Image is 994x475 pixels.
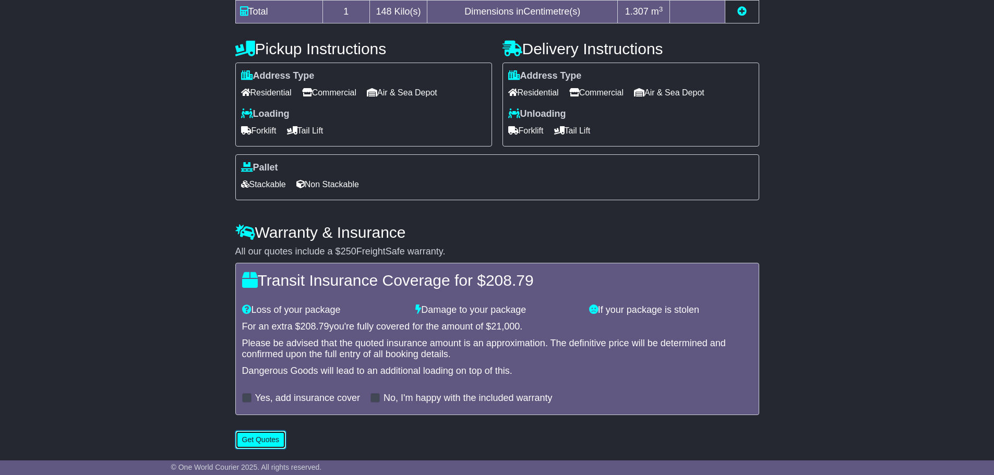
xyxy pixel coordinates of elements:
[235,40,492,57] h4: Pickup Instructions
[737,6,747,17] a: Add new item
[584,305,758,316] div: If your package is stolen
[235,246,759,258] div: All our quotes include a $ FreightSafe warranty.
[651,6,663,17] span: m
[235,224,759,241] h4: Warranty & Insurance
[301,321,329,332] span: 208.79
[241,84,292,101] span: Residential
[659,5,663,13] sup: 3
[241,162,278,174] label: Pallet
[508,108,566,120] label: Unloading
[569,84,624,101] span: Commercial
[171,463,322,471] span: © One World Courier 2025. All rights reserved.
[410,305,584,316] div: Damage to your package
[322,1,370,23] td: 1
[370,1,427,23] td: Kilo(s)
[241,108,290,120] label: Loading
[302,84,356,101] span: Commercial
[491,321,520,332] span: 21,000
[241,70,315,82] label: Address Type
[376,6,392,17] span: 148
[508,123,544,139] span: Forklift
[242,366,752,377] div: Dangerous Goods will lead to an additional loading on top of this.
[508,70,582,82] label: Address Type
[554,123,591,139] span: Tail Lift
[508,84,559,101] span: Residential
[502,40,759,57] h4: Delivery Instructions
[255,393,360,404] label: Yes, add insurance cover
[625,6,649,17] span: 1.307
[235,431,286,449] button: Get Quotes
[241,123,277,139] span: Forklift
[341,246,356,257] span: 250
[241,176,286,192] span: Stackable
[384,393,553,404] label: No, I'm happy with the included warranty
[634,84,704,101] span: Air & Sea Depot
[242,338,752,360] div: Please be advised that the quoted insurance amount is an approximation. The definitive price will...
[242,321,752,333] div: For an extra $ you're fully covered for the amount of $ .
[237,305,411,316] div: Loss of your package
[242,272,752,289] h4: Transit Insurance Coverage for $
[287,123,324,139] span: Tail Lift
[296,176,359,192] span: Non Stackable
[367,84,437,101] span: Air & Sea Depot
[486,272,534,289] span: 208.79
[427,1,618,23] td: Dimensions in Centimetre(s)
[235,1,322,23] td: Total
